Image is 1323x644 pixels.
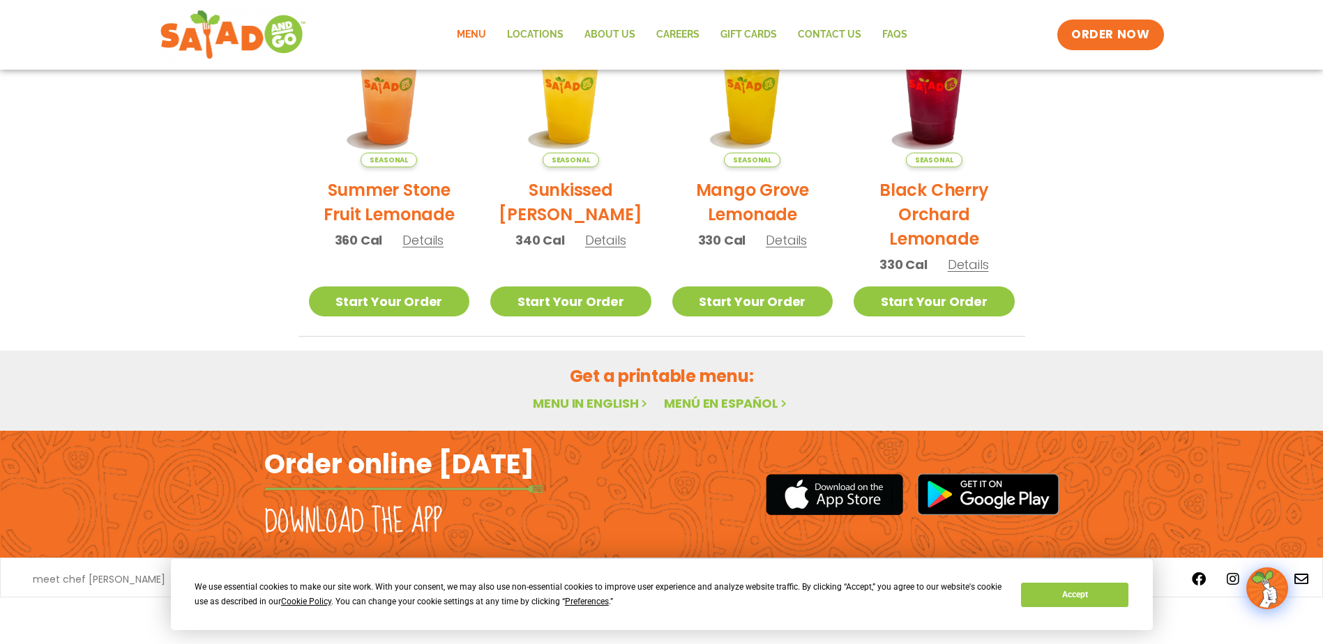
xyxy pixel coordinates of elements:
span: 340 Cal [515,231,565,250]
a: Menu in English [533,394,650,412]
img: Product photo for Summer Stone Fruit Lemonade [309,7,470,168]
span: Cookie Policy [281,597,331,606]
h2: Summer Stone Fruit Lemonade [309,178,470,227]
a: About Us [574,19,646,51]
span: Seasonal [361,153,417,167]
span: Details [766,231,807,249]
span: Seasonal [724,153,780,167]
a: Menú en español [664,394,789,412]
h2: Get a printable menu: [298,364,1025,388]
img: wpChatIcon [1248,569,1287,608]
img: Product photo for Sunkissed Yuzu Lemonade [490,7,651,168]
h2: Mango Grove Lemonade [672,178,833,227]
h2: Download the app [264,503,442,542]
img: appstore [766,472,903,517]
h2: Black Cherry Orchard Lemonade [854,178,1015,251]
span: ORDER NOW [1071,26,1149,43]
a: Menu [446,19,497,51]
div: We use essential cookies to make our site work. With your consent, we may also use non-essential ... [195,580,1004,609]
img: google_play [917,473,1059,515]
a: Start Your Order [672,286,833,316]
h2: Order online [DATE] [264,447,534,481]
span: Seasonal [543,153,599,167]
img: Product photo for Black Cherry Orchard Lemonade [854,7,1015,168]
a: ORDER NOW [1057,20,1163,50]
a: Contact Us [787,19,872,51]
span: 330 Cal [879,255,928,274]
a: Start Your Order [490,286,651,316]
span: Details [948,256,989,273]
span: 360 Cal [335,231,383,250]
h2: Sunkissed [PERSON_NAME] [490,178,651,227]
img: fork [264,485,543,493]
a: Start Your Order [854,286,1015,316]
img: Product photo for Mango Grove Lemonade [672,7,833,168]
button: Accept [1021,583,1128,607]
a: FAQs [872,19,918,51]
span: Details [402,231,444,249]
div: Cookie Consent Prompt [171,559,1153,630]
a: Start Your Order [309,286,470,316]
img: new-SAG-logo-768×292 [160,7,307,63]
a: Locations [497,19,574,51]
a: GIFT CARDS [710,19,787,51]
nav: Menu [446,19,918,51]
span: Preferences [565,597,609,606]
a: Careers [646,19,710,51]
span: Seasonal [906,153,962,167]
span: Details [585,231,626,249]
span: 330 Cal [698,231,746,250]
a: meet chef [PERSON_NAME] [33,574,165,584]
